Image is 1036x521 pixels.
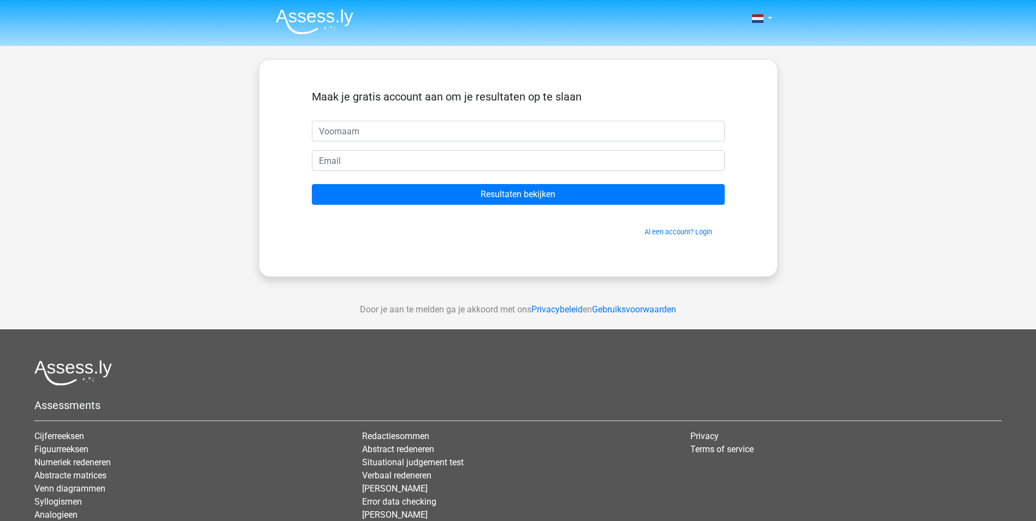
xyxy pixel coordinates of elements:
[312,150,725,171] input: Email
[644,228,712,236] a: Al een account? Login
[362,483,428,494] a: [PERSON_NAME]
[531,304,583,315] a: Privacybeleid
[362,496,436,507] a: Error data checking
[276,9,353,34] img: Assessly
[34,399,1002,412] h5: Assessments
[690,431,719,441] a: Privacy
[362,510,428,520] a: [PERSON_NAME]
[362,431,429,441] a: Redactiesommen
[312,90,725,103] h5: Maak je gratis account aan om je resultaten op te slaan
[34,444,88,454] a: Figuurreeksen
[34,510,78,520] a: Analogieen
[362,470,431,481] a: Verbaal redeneren
[34,496,82,507] a: Syllogismen
[34,431,84,441] a: Cijferreeksen
[362,444,434,454] a: Abstract redeneren
[34,470,106,481] a: Abstracte matrices
[34,360,112,386] img: Assessly logo
[34,457,111,467] a: Numeriek redeneren
[690,444,754,454] a: Terms of service
[592,304,676,315] a: Gebruiksvoorwaarden
[362,457,464,467] a: Situational judgement test
[312,184,725,205] input: Resultaten bekijken
[34,483,105,494] a: Venn diagrammen
[312,121,725,141] input: Voornaam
